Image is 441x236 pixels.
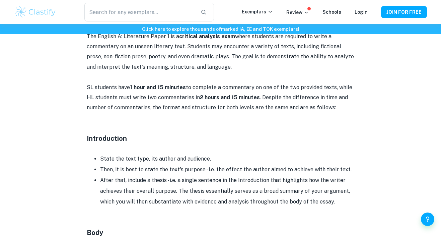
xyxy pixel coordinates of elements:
[100,175,355,207] li: After that, include a thesis - i.e. a single sentence in the Introduction that highlights how the...
[200,94,260,101] strong: 2 hours and 15 minutes
[100,164,355,175] li: Then, it is best to state the text's purpose - i.e. the effect the author aimed to achieve with t...
[242,8,273,15] p: Exemplars
[87,32,355,72] p: The English A: Literature Paper 1 is a where students are required to write a commentary on an un...
[421,213,434,226] button: Help and Feedback
[87,82,355,113] p: SL students have to complete a commentary on one of the two provided texts, while HL students mus...
[84,3,195,21] input: Search for any exemplars...
[14,5,57,19] img: Clastify logo
[100,154,355,164] li: State the text type, its author and audience.
[286,9,309,16] p: Review
[130,84,186,91] strong: 1 hour and 15 minutes
[381,6,427,18] button: JOIN FOR FREE
[355,9,368,15] a: Login
[179,33,235,40] strong: critical analysis exam
[1,25,440,33] h6: Click here to explore thousands of marked IA, EE and TOK exemplars !
[87,134,127,142] strong: Introduction
[322,9,341,15] a: Schools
